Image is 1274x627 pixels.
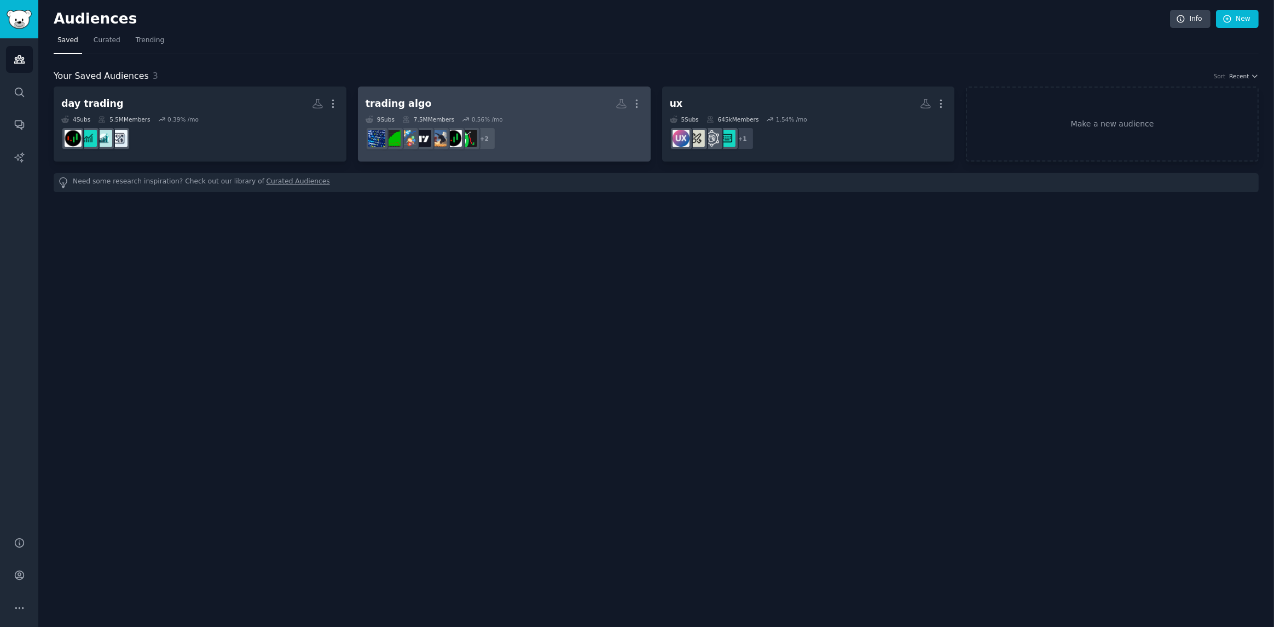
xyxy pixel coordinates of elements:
[402,116,454,123] div: 7.5M Members
[54,10,1170,28] h2: Audiences
[966,87,1259,162] a: Make a new audience
[1170,10,1211,28] a: Info
[80,130,97,147] img: RealDayTrading
[460,130,477,147] img: Trading
[1216,10,1259,28] a: New
[65,130,82,147] img: Daytrading
[688,130,705,147] img: UX_Design
[61,116,90,123] div: 4 Sub s
[54,70,149,83] span: Your Saved Audiences
[776,116,807,123] div: 1.54 % /mo
[95,130,112,147] img: DayTradingPro
[153,71,158,81] span: 3
[703,130,720,147] img: userexperience
[90,32,124,54] a: Curated
[399,130,416,147] img: algotradingcrypto
[662,87,955,162] a: ux5Subs645kMembers1.54% /mo+1UI_DesignuserexperienceUX_DesignUXDesign
[54,32,82,54] a: Saved
[707,116,759,123] div: 645k Members
[1229,72,1249,80] span: Recent
[98,116,150,123] div: 5.5M Members
[366,97,432,111] div: trading algo
[670,116,699,123] div: 5 Sub s
[368,130,385,147] img: algotrading
[167,116,199,123] div: 0.39 % /mo
[54,173,1259,192] div: Need some research inspiration? Check out our library of
[136,36,164,45] span: Trending
[719,130,736,147] img: UI_Design
[1214,72,1226,80] div: Sort
[57,36,78,45] span: Saved
[1229,72,1259,80] button: Recent
[430,130,447,147] img: FuturesTrading
[94,36,120,45] span: Curated
[7,10,32,29] img: GummySearch logo
[445,130,462,147] img: Daytrading
[132,32,168,54] a: Trending
[366,116,395,123] div: 9 Sub s
[414,130,431,147] img: TradingView
[384,130,401,147] img: algorithmictrading
[670,97,683,111] div: ux
[472,116,503,123] div: 0.56 % /mo
[473,127,496,150] div: + 2
[111,130,128,147] img: Forex
[267,177,330,188] a: Curated Audiences
[358,87,651,162] a: trading algo9Subs7.5MMembers0.56% /mo+2TradingDaytradingFuturesTradingTradingViewalgotradingcrypt...
[61,97,124,111] div: day trading
[54,87,346,162] a: day trading4Subs5.5MMembers0.39% /moForexDayTradingProRealDayTradingDaytrading
[731,127,754,150] div: + 1
[673,130,690,147] img: UXDesign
